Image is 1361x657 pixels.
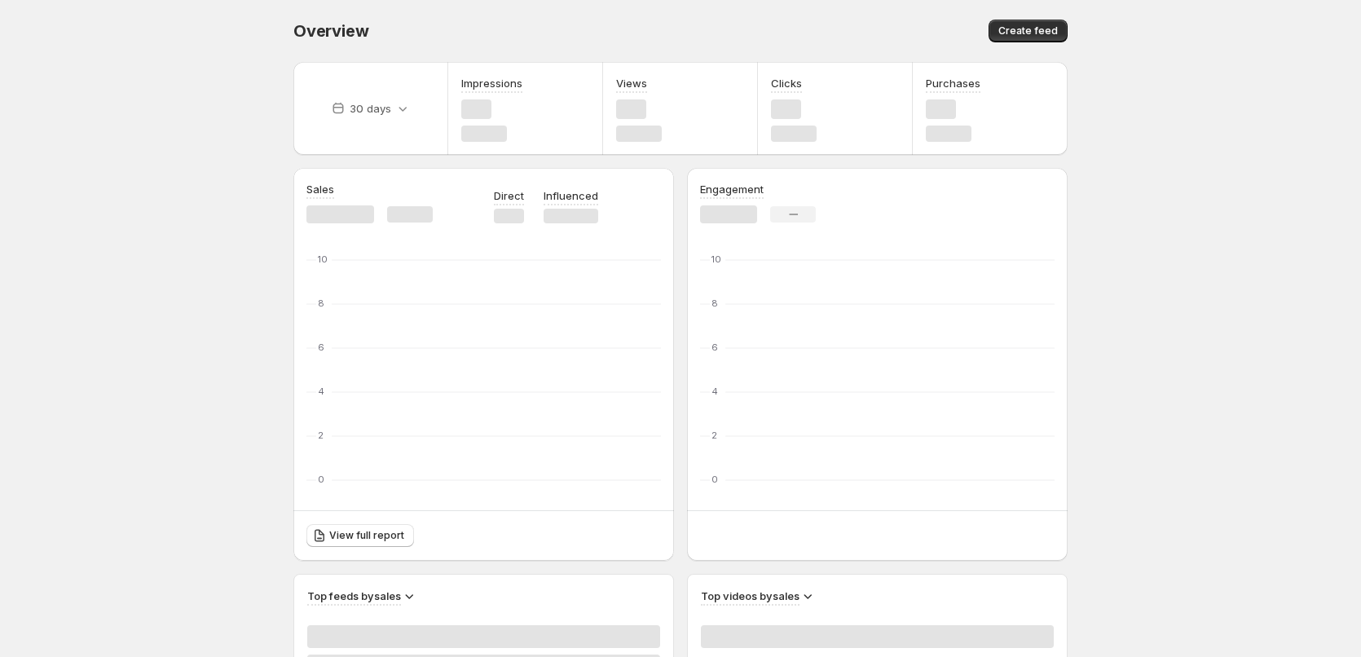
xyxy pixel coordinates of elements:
[350,100,391,117] p: 30 days
[544,187,598,204] p: Influenced
[318,254,328,265] text: 10
[616,75,647,91] h3: Views
[711,254,721,265] text: 10
[306,181,334,197] h3: Sales
[293,21,368,41] span: Overview
[306,524,414,547] a: View full report
[989,20,1068,42] button: Create feed
[494,187,524,204] p: Direct
[329,529,404,542] span: View full report
[318,474,324,485] text: 0
[318,430,324,441] text: 2
[711,386,718,397] text: 4
[461,75,522,91] h3: Impressions
[711,474,718,485] text: 0
[711,298,718,309] text: 8
[926,75,980,91] h3: Purchases
[998,24,1058,37] span: Create feed
[711,342,718,353] text: 6
[318,386,324,397] text: 4
[711,430,717,441] text: 2
[771,75,802,91] h3: Clicks
[318,298,324,309] text: 8
[701,588,799,604] h3: Top videos by sales
[700,181,764,197] h3: Engagement
[318,342,324,353] text: 6
[307,588,401,604] h3: Top feeds by sales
